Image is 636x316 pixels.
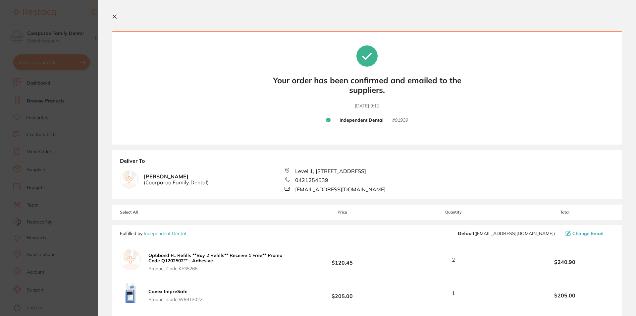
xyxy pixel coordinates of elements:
span: Price [293,210,392,215]
img: empty.jpg [120,249,141,270]
span: Level 1, [STREET_ADDRESS] [295,168,366,174]
b: $240.90 [515,259,614,265]
b: Default [458,230,474,236]
img: enU3YnlwcA [120,283,141,304]
button: Cavex ImpreSafe Product Code:W9313022 [146,288,204,302]
button: Optibond FL Refills **Buy 2 Refills** Receive 1 Free** Promo Code Q1202502** - Adhesive Product C... [146,252,293,272]
b: [PERSON_NAME] [144,173,209,186]
b: $205.00 [515,292,614,298]
button: Change Email [563,230,614,236]
span: Quantity [392,210,515,215]
b: $205.00 [293,287,392,299]
span: Product Code: KE35266 [148,266,291,271]
span: Product Code: W9313022 [148,297,202,302]
a: Independent Dental [144,230,186,236]
span: 1 [452,290,455,296]
b: Independent Dental [340,117,384,123]
span: [EMAIL_ADDRESS][DOMAIN_NAME] [295,186,386,192]
span: Change Email [572,231,604,236]
b: Optibond FL Refills **Buy 2 Refills** Receive 1 Free** Promo Code Q1202502** - Adhesive [148,252,282,264]
b: Your order has been confirmed and emailed to the suppliers. [268,76,466,95]
span: ( Coorparoo Family Dental ) [144,179,209,185]
span: orders@independentdental.com.au [458,231,555,236]
span: Total [515,210,614,215]
small: # 91939 [392,117,408,123]
b: Cavex ImpreSafe [148,288,187,294]
img: empty.jpg [120,170,138,188]
b: Deliver To [120,158,614,168]
p: Fulfilled by [120,231,186,236]
span: Select All [120,210,186,215]
span: 0421254539 [295,177,328,183]
b: $120.45 [293,254,392,266]
span: 2 [452,257,455,263]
